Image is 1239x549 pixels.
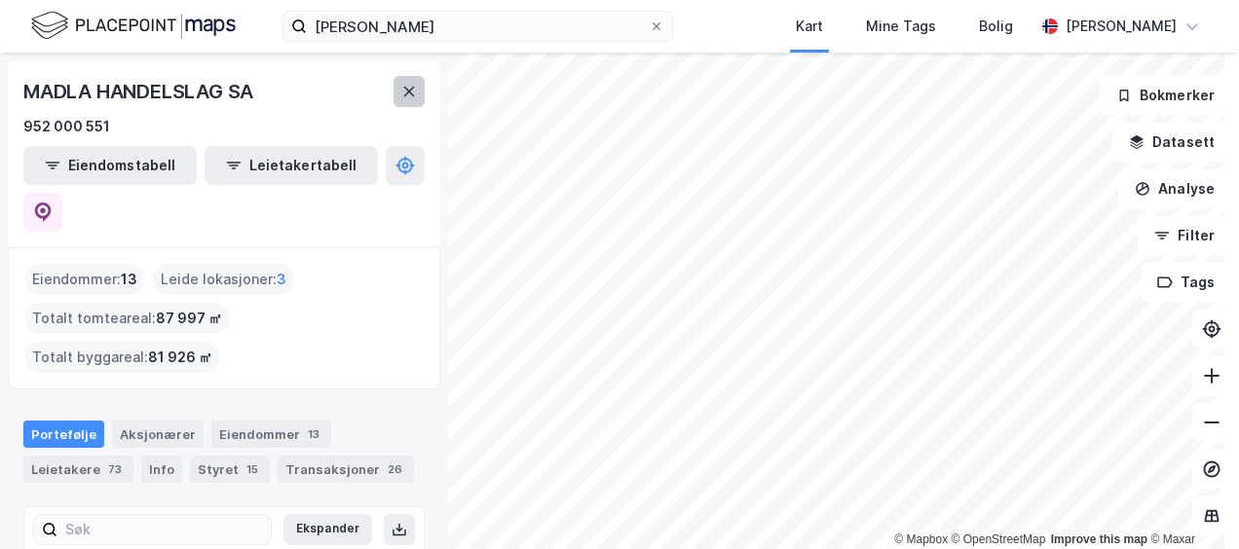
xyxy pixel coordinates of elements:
[23,76,257,107] div: MADLA HANDELSLAG SA
[283,514,372,545] button: Ekspander
[866,15,936,38] div: Mine Tags
[153,264,294,295] div: Leide lokasjoner :
[141,456,182,483] div: Info
[304,424,323,444] div: 13
[243,459,262,479] div: 15
[148,346,212,369] span: 81 926 ㎡
[24,303,230,334] div: Totalt tomteareal :
[307,12,649,41] input: Søk på adresse, matrikkel, gårdeiere, leietakere eller personer
[156,307,222,330] span: 87 997 ㎡
[1066,15,1177,38] div: [PERSON_NAME]
[211,421,331,448] div: Eiendommer
[278,456,414,483] div: Transaksjoner
[23,456,133,483] div: Leietakere
[121,268,137,291] span: 13
[24,342,220,373] div: Totalt byggareal :
[384,459,406,479] div: 26
[894,532,948,546] a: Mapbox
[796,15,823,38] div: Kart
[1051,532,1147,546] a: Improve this map
[979,15,1013,38] div: Bolig
[205,146,378,185] button: Leietakertabell
[1141,263,1231,302] button: Tags
[1118,169,1231,208] button: Analyse
[104,459,126,479] div: 73
[1142,456,1239,549] div: Kontrollprogram for chat
[23,146,197,185] button: Eiendomstabell
[1100,76,1231,115] button: Bokmerker
[112,421,204,448] div: Aksjonærer
[23,115,110,138] div: 952 000 551
[1112,123,1231,162] button: Datasett
[1138,216,1231,255] button: Filter
[1142,456,1239,549] iframe: Chat Widget
[952,532,1046,546] a: OpenStreetMap
[24,264,145,295] div: Eiendommer :
[31,9,236,43] img: logo.f888ab2527a4732fd821a326f86c7f29.svg
[23,421,104,448] div: Portefølje
[190,456,270,483] div: Styret
[57,515,271,544] input: Søk
[277,268,286,291] span: 3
